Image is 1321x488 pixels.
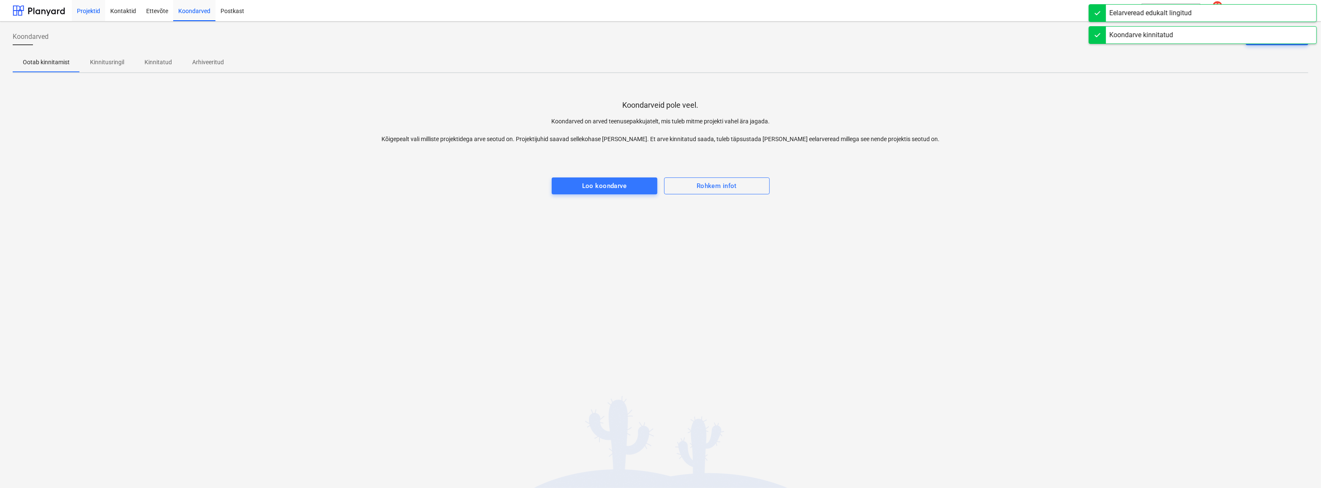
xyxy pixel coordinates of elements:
div: Loo koondarve [582,180,627,191]
p: Koondarveid pole veel. [623,100,699,110]
p: Kinnitusringil [90,58,124,67]
p: Ootab kinnitamist [23,58,70,67]
div: Eelarveread edukalt lingitud [1109,8,1192,18]
iframe: Chat Widget [1279,447,1321,488]
button: Rohkem infot [664,177,770,194]
span: Koondarved [13,32,49,42]
p: Kinnitatud [144,58,172,67]
p: Arhiveeritud [192,58,224,67]
div: Vestlusvidin [1279,447,1321,488]
p: Koondarved on arved teenusepakkujatelt, mis tuleb mitme projekti vahel ära jagada. Kõigepealt val... [337,117,985,144]
button: Loo koondarve [552,177,657,194]
div: Koondarve kinnitatud [1109,30,1173,40]
div: Rohkem infot [697,180,737,191]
